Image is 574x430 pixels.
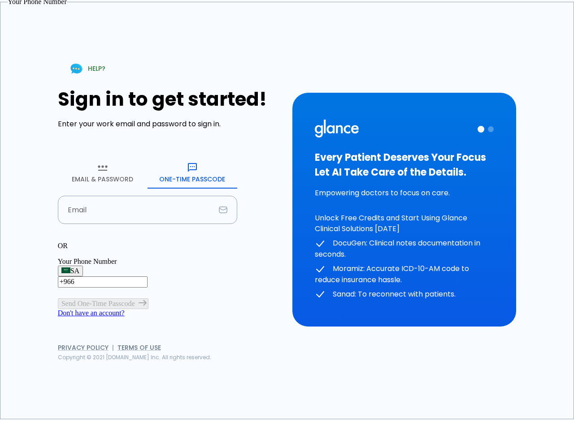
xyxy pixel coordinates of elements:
span: | [112,343,114,352]
input: dr.ahmed@clinic.com [58,196,215,224]
a: Privacy Policy [58,343,109,352]
span: SA [70,267,79,275]
button: Email & Password [58,156,148,189]
a: HELP? [58,57,116,80]
p: Sanad: To reconnect with patients. [315,289,494,300]
p: Enter your work email and password to sign in. [58,119,282,129]
p: Empowering doctors to focus on care. [315,188,494,198]
label: Your Phone Number [58,258,117,265]
a: Don't have an account? [58,309,125,317]
p: Moramiz: Accurate ICD-10-AM code to reduce insurance hassle. [315,263,494,285]
p: OR [58,242,237,250]
span: Copyright © 2021 [DOMAIN_NAME] Inc. All rights reserved. [58,353,211,361]
p: DocuGen: Clinical notes documentation in seconds. [315,238,494,260]
button: Select country [58,266,83,276]
a: Terms of Use [117,343,161,352]
img: Chat Support [69,61,84,77]
p: Unlock Free Credits and Start Using Glance Clinical Solutions [DATE] [315,213,494,234]
button: Send One-Time Passcode [58,298,148,309]
button: One-Time Passcode [148,156,237,189]
h1: Sign in to get started! [58,88,282,110]
img: unknown [61,267,70,274]
h3: Every Patient Deserves Your Focus Let AI Take Care of the Details. [315,150,494,180]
